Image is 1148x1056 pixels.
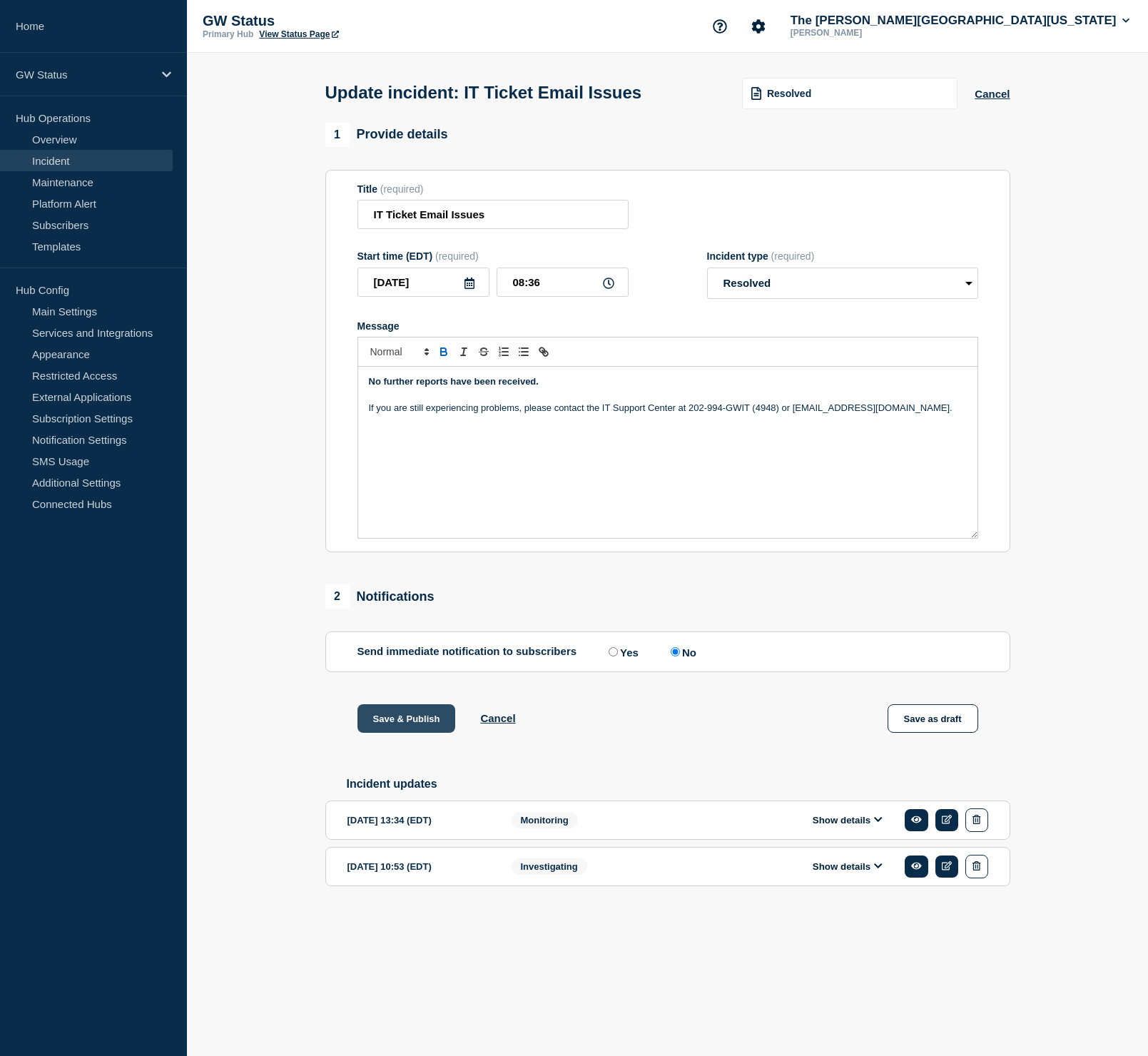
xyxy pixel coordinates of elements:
[771,250,815,262] span: (required)
[474,343,494,360] button: Toggle strikethrough text
[357,704,456,733] button: Save & Publish
[705,11,735,41] button: Support
[512,812,578,828] span: Monitoring
[671,647,680,656] input: No
[203,13,488,29] p: GW Status
[605,645,639,659] label: Yes
[497,268,629,297] input: HH:MM
[767,88,811,99] span: Resolved
[512,858,587,875] span: Investigating
[788,14,1132,28] button: The [PERSON_NAME][GEOGRAPHIC_DATA][US_STATE]
[788,28,936,38] p: [PERSON_NAME]
[454,343,474,360] button: Toggle italic text
[751,87,761,100] img: template icon
[357,320,978,332] div: Message
[325,123,448,147] div: Provide details
[707,268,978,299] select: Incident type
[358,367,977,538] div: Message
[347,855,490,878] div: [DATE] 10:53 (EDT)
[357,645,577,659] p: Send immediate notification to subscribers
[808,814,887,826] button: Show details
[357,268,489,297] input: YYYY-MM-DD
[259,29,338,39] a: View Status Page
[435,250,479,262] span: (required)
[369,402,967,415] p: If you are still experiencing problems, please contact the IT Support Center at 202-994-GWIT (494...
[434,343,454,360] button: Toggle bold text
[347,808,490,832] div: [DATE] 13:34 (EDT)
[480,712,515,724] button: Cancel
[357,250,629,262] div: Start time (EDT)
[357,183,629,195] div: Title
[325,584,435,609] div: Notifications
[494,343,514,360] button: Toggle ordered list
[514,343,534,360] button: Toggle bulleted list
[325,123,350,147] span: 1
[707,250,978,262] div: Incident type
[808,860,887,873] button: Show details
[369,376,539,387] strong: No further reports have been received.
[667,645,696,659] label: No
[325,83,642,103] h1: Update incident: IT Ticket Email Issues
[975,88,1010,100] button: Cancel
[888,704,978,733] button: Save as draft
[743,11,773,41] button: Account settings
[325,584,350,609] span: 2
[380,183,424,195] span: (required)
[609,647,618,656] input: Yes
[16,68,153,81] p: GW Status
[357,645,978,659] div: Send immediate notification to subscribers
[364,343,434,360] span: Font size
[357,200,629,229] input: Title
[534,343,554,360] button: Toggle link
[347,778,1010,791] h2: Incident updates
[203,29,253,39] p: Primary Hub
